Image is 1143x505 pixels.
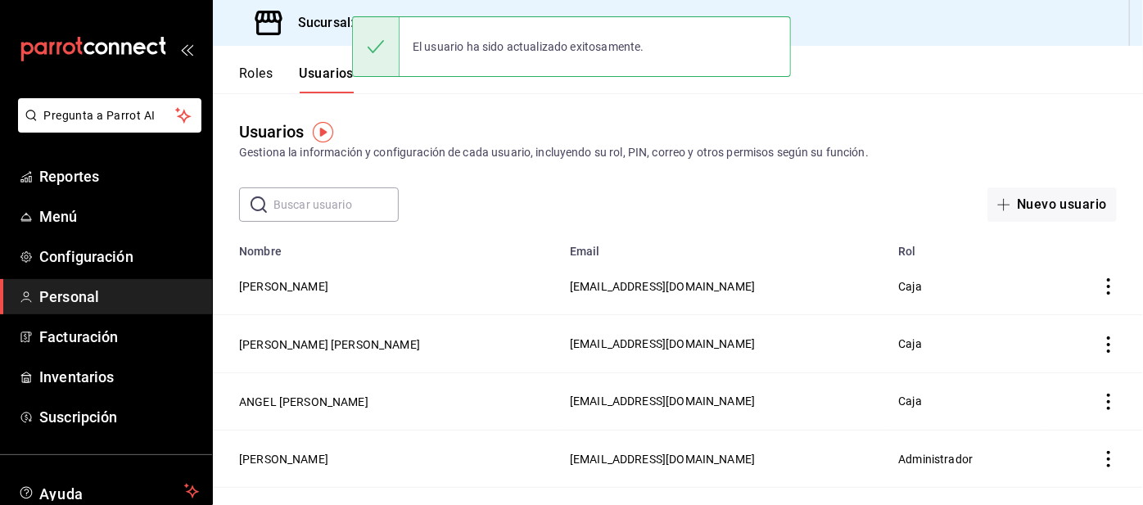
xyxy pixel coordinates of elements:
div: Usuarios [239,119,304,144]
span: Administrador [898,453,973,466]
button: ANGEL [PERSON_NAME] [239,394,368,410]
span: Caja [898,280,922,293]
button: [PERSON_NAME] [PERSON_NAME] [239,336,420,353]
th: Email [560,235,888,258]
span: Suscripción [39,406,199,428]
span: Pregunta a Parrot AI [44,107,176,124]
img: Tooltip marker [313,122,333,142]
span: Caja [898,395,922,408]
button: [PERSON_NAME] [239,451,328,467]
span: Caja [898,337,922,350]
button: Pregunta a Parrot AI [18,98,201,133]
button: actions [1100,336,1117,353]
th: Nombre [213,235,560,258]
button: Nuevo usuario [987,187,1117,222]
button: actions [1100,278,1117,295]
span: Inventarios [39,366,199,388]
button: actions [1100,451,1117,467]
span: Menú [39,205,199,228]
th: Rol [888,235,1047,258]
button: [PERSON_NAME] [239,278,328,295]
div: navigation tabs [239,65,354,93]
div: Gestiona la información y configuración de cada usuario, incluyendo su rol, PIN, correo y otros p... [239,144,1117,161]
span: Ayuda [39,481,178,501]
span: [EMAIL_ADDRESS][DOMAIN_NAME] [570,337,755,350]
a: Pregunta a Parrot AI [11,119,201,136]
button: open_drawer_menu [180,43,193,56]
input: Buscar usuario [273,188,399,221]
span: Reportes [39,165,199,187]
span: [EMAIL_ADDRESS][DOMAIN_NAME] [570,395,755,408]
span: [EMAIL_ADDRESS][DOMAIN_NAME] [570,453,755,466]
button: Usuarios [299,65,354,93]
button: actions [1100,394,1117,410]
span: Configuración [39,246,199,268]
span: [EMAIL_ADDRESS][DOMAIN_NAME] [570,280,755,293]
span: Facturación [39,326,199,348]
div: El usuario ha sido actualizado exitosamente. [400,29,657,65]
button: Roles [239,65,273,93]
span: Personal [39,286,199,308]
h3: Sucursal: [PERSON_NAME] (MTY) [285,13,499,33]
